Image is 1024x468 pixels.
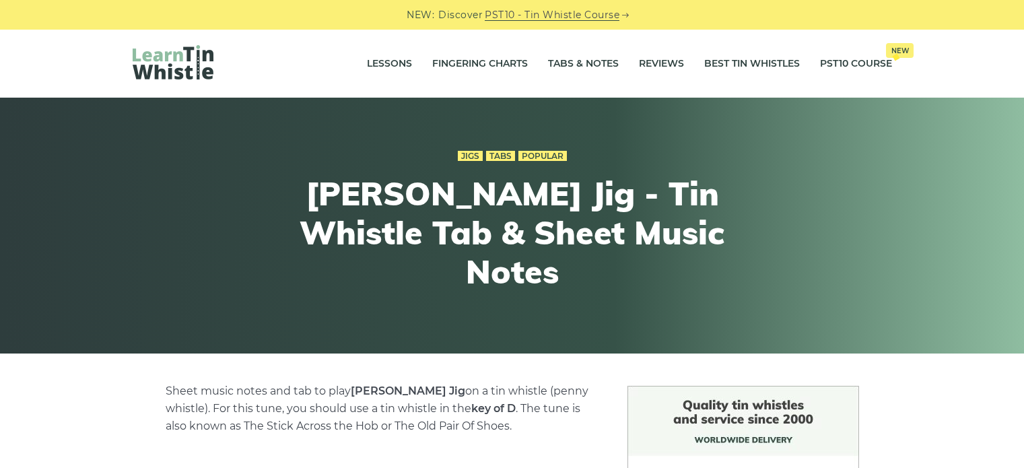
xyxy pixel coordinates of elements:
a: Reviews [639,47,684,81]
strong: [PERSON_NAME] Jig [351,385,465,397]
a: Popular [518,151,567,162]
a: Tabs [486,151,515,162]
a: Fingering Charts [432,47,528,81]
img: LearnTinWhistle.com [133,45,213,79]
a: Tabs & Notes [548,47,619,81]
a: Jigs [458,151,483,162]
a: PST10 CourseNew [820,47,892,81]
span: New [886,43,914,58]
h1: [PERSON_NAME] Jig - Tin Whistle Tab & Sheet Music Notes [265,174,760,291]
strong: key of D [471,402,516,415]
a: Best Tin Whistles [704,47,800,81]
p: Sheet music notes and tab to play on a tin whistle (penny whistle). For this tune, you should use... [166,382,595,435]
a: Lessons [367,47,412,81]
